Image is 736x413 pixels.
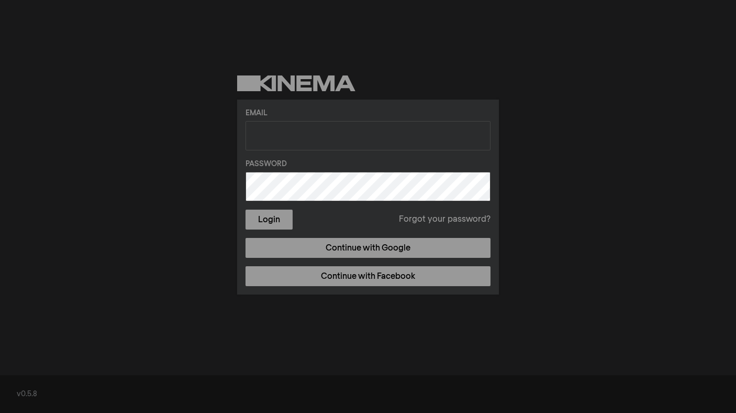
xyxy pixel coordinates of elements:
[246,159,490,170] label: Password
[399,213,490,226] a: Forgot your password?
[17,389,719,400] div: v0.5.8
[246,238,490,258] a: Continue with Google
[246,210,293,230] button: Login
[246,266,490,286] a: Continue with Facebook
[246,108,490,119] label: Email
